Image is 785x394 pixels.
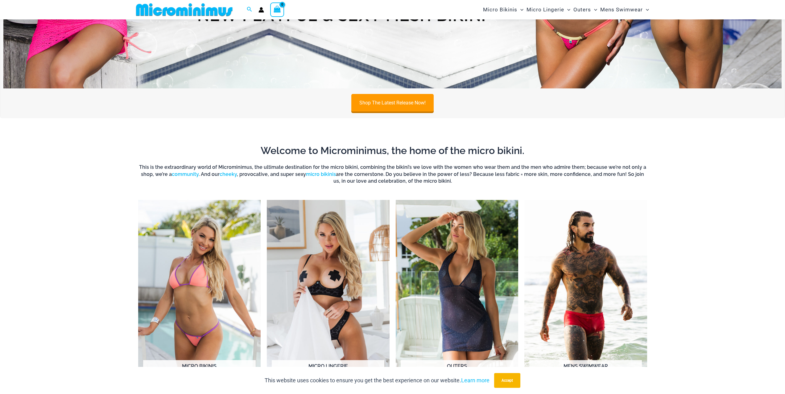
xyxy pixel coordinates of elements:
[591,2,597,18] span: Menu Toggle
[258,7,264,13] a: Account icon link
[138,200,261,388] a: Visit product category Micro Bikinis
[172,171,199,177] a: community
[220,171,237,177] a: cheeky
[494,373,520,388] button: Accept
[524,200,647,388] img: Mens Swimwear
[267,200,390,388] a: Visit product category Micro Lingerie
[396,200,519,388] img: Outers
[573,2,591,18] span: Outers
[564,2,570,18] span: Menu Toggle
[599,2,651,18] a: Mens SwimwearMenu ToggleMenu Toggle
[461,377,490,384] a: Learn more
[572,2,599,18] a: OutersMenu ToggleMenu Toggle
[643,2,649,18] span: Menu Toggle
[306,171,336,177] a: micro bikinis
[247,6,252,14] a: Search icon link
[483,2,517,18] span: Micro Bikinis
[481,1,652,18] nav: Site Navigation
[481,2,525,18] a: Micro BikinisMenu ToggleMenu Toggle
[265,376,490,385] p: This website uses cookies to ensure you get the best experience on our website.
[396,200,519,388] a: Visit product category Outers
[524,200,647,388] a: Visit product category Mens Swimwear
[267,200,390,388] img: Micro Lingerie
[138,144,647,157] h2: Welcome to Microminimus, the home of the micro bikini.
[351,94,434,112] a: Shop The Latest Release Now!
[138,164,647,185] h6: This is the extraordinary world of Microminimus, the ultimate destination for the micro bikini, c...
[525,2,572,18] a: Micro LingerieMenu ToggleMenu Toggle
[270,2,284,17] a: View Shopping Cart, empty
[527,2,564,18] span: Micro Lingerie
[272,360,384,379] h2: Micro Lingerie
[134,3,235,17] img: MM SHOP LOGO FLAT
[138,200,261,388] img: Micro Bikinis
[517,2,523,18] span: Menu Toggle
[529,360,642,379] h2: Mens Swimwear
[600,2,643,18] span: Mens Swimwear
[143,360,256,379] h2: Micro Bikinis
[401,360,513,379] h2: Outers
